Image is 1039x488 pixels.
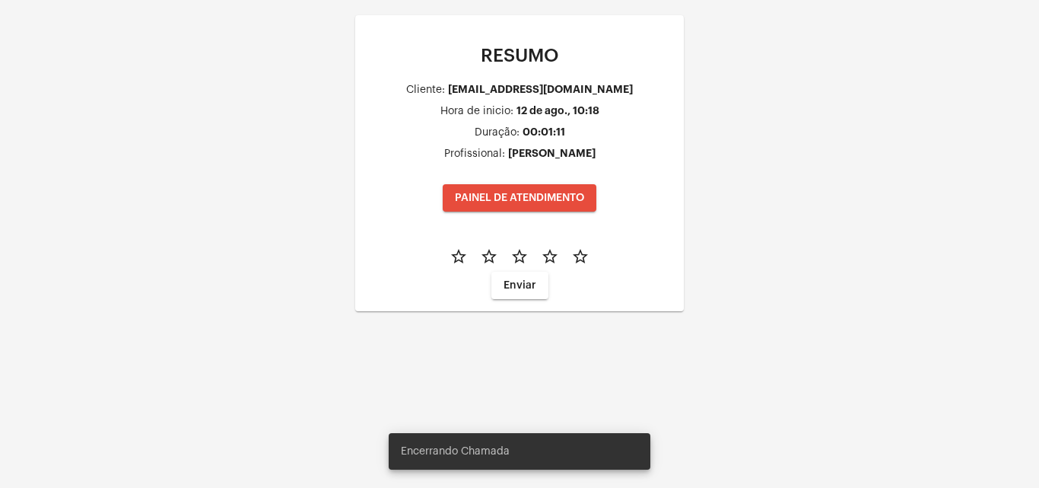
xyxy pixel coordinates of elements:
[448,84,633,95] div: [EMAIL_ADDRESS][DOMAIN_NAME]
[475,127,519,139] div: Duração:
[440,106,513,117] div: Hora de inicio:
[450,247,468,266] mat-icon: star_border
[523,126,565,138] div: 00:01:11
[510,247,529,266] mat-icon: star_border
[508,148,596,159] div: [PERSON_NAME]
[571,247,589,266] mat-icon: star_border
[406,85,445,96] div: Cliente:
[516,105,599,116] div: 12 de ago., 10:18
[443,184,596,212] button: PAINEL DE ATENDIMENTO
[401,444,510,459] span: Encerrando Chamada
[367,46,672,65] p: RESUMO
[480,247,498,266] mat-icon: star_border
[504,280,536,291] span: Enviar
[444,148,505,160] div: Profissional:
[491,272,548,299] button: Enviar
[541,247,559,266] mat-icon: star_border
[455,193,584,203] span: PAINEL DE ATENDIMENTO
